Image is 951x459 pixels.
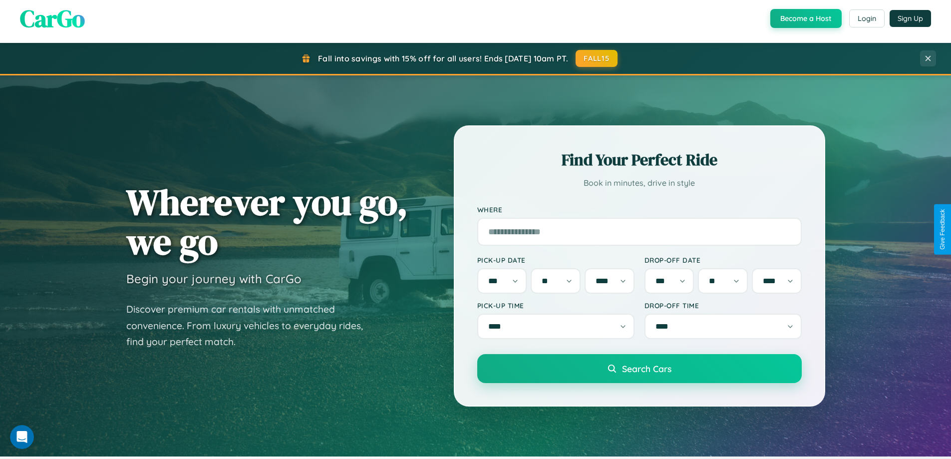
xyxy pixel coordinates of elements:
h3: Begin your journey with CarGo [126,271,302,286]
button: Search Cars [477,354,802,383]
button: FALL15 [576,50,618,67]
span: CarGo [20,2,85,35]
h2: Find Your Perfect Ride [477,149,802,171]
label: Drop-off Time [644,301,802,310]
button: Sign Up [890,10,931,27]
p: Discover premium car rentals with unmatched convenience. From luxury vehicles to everyday rides, ... [126,301,376,350]
div: Give Feedback [939,209,946,250]
button: Become a Host [770,9,842,28]
label: Where [477,205,802,214]
label: Pick-up Date [477,256,634,264]
h1: Wherever you go, we go [126,182,408,261]
span: Fall into savings with 15% off for all users! Ends [DATE] 10am PT. [318,53,568,63]
p: Book in minutes, drive in style [477,176,802,190]
button: Login [849,9,885,27]
iframe: Intercom live chat [10,425,34,449]
label: Drop-off Date [644,256,802,264]
span: Search Cars [622,363,671,374]
label: Pick-up Time [477,301,634,310]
